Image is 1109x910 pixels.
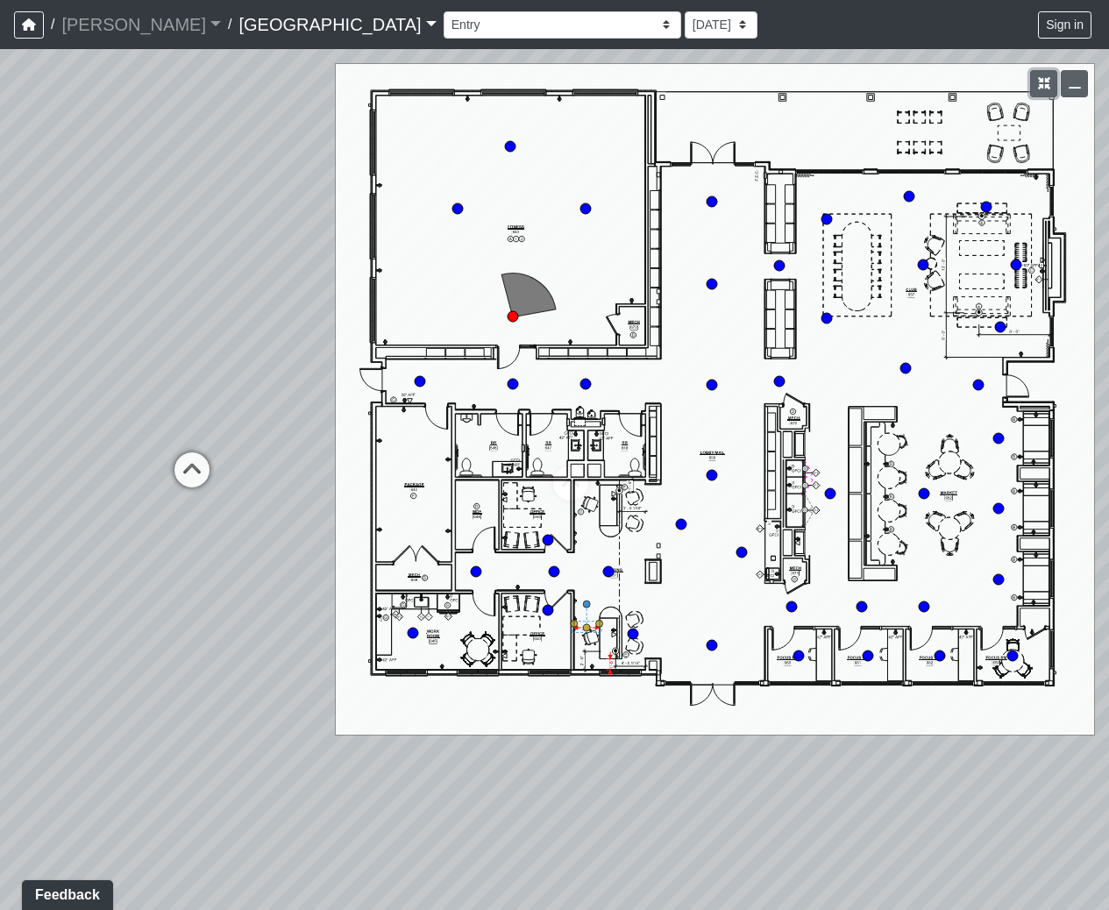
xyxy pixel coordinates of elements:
span: / [44,7,61,42]
iframe: Ybug feedback widget [13,875,117,910]
a: [PERSON_NAME] [61,7,221,42]
span: / [221,7,238,42]
button: Sign in [1038,11,1091,39]
a: [GEOGRAPHIC_DATA] [238,7,436,42]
